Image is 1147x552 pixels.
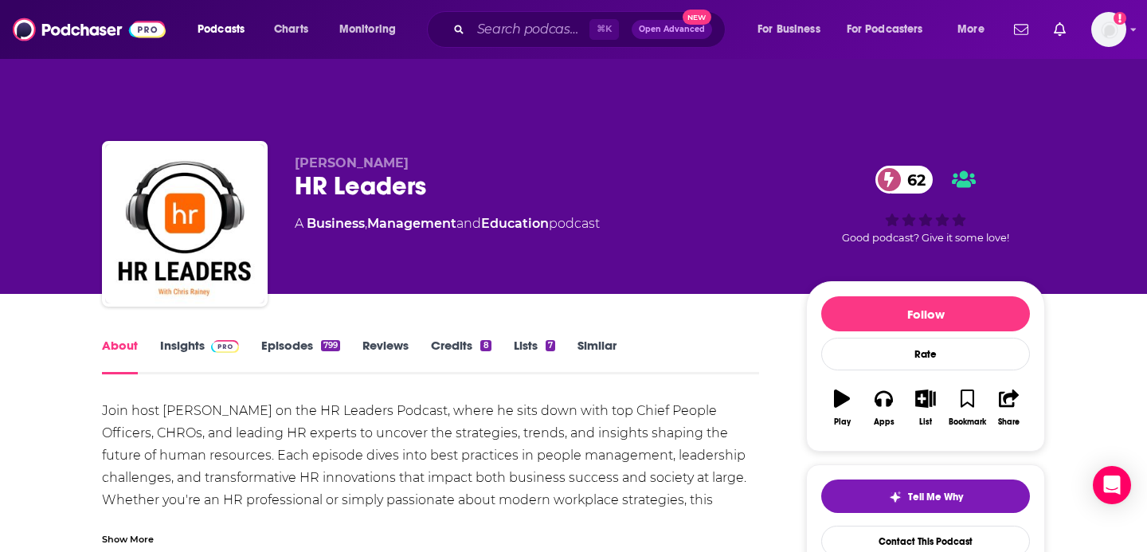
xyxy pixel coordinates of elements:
a: About [102,338,138,374]
span: and [456,216,481,231]
button: Open AdvancedNew [632,20,712,39]
div: Open Intercom Messenger [1093,466,1131,504]
span: Good podcast? Give it some love! [842,232,1009,244]
button: Bookmark [946,379,988,437]
span: Logged in as Marketing09 [1091,12,1126,47]
span: Open Advanced [639,25,705,33]
span: 62 [891,166,934,194]
div: 8 [480,340,491,351]
button: Apps [863,379,904,437]
span: Tell Me Why [908,491,963,503]
a: InsightsPodchaser Pro [160,338,239,374]
a: Episodes799 [261,338,340,374]
a: Credits8 [431,338,491,374]
a: Show notifications dropdown [1047,16,1072,43]
div: 799 [321,340,340,351]
img: User Profile [1091,12,1126,47]
div: Apps [874,417,895,427]
div: A podcast [295,214,600,233]
span: [PERSON_NAME] [295,155,409,170]
span: For Podcasters [847,18,923,41]
a: 62 [875,166,934,194]
img: HR Leaders [105,144,264,303]
button: open menu [946,17,1004,42]
a: Education [481,216,549,231]
img: tell me why sparkle [889,491,902,503]
div: Play [834,417,851,427]
a: Management [367,216,456,231]
button: open menu [746,17,840,42]
a: Lists7 [514,338,555,374]
img: Podchaser - Follow, Share and Rate Podcasts [13,14,166,45]
div: Rate [821,338,1030,370]
span: ⌘ K [589,19,619,40]
span: For Business [757,18,820,41]
button: open menu [836,17,946,42]
span: Monitoring [339,18,396,41]
button: open menu [186,17,265,42]
a: Charts [264,17,318,42]
span: More [957,18,985,41]
span: Podcasts [198,18,245,41]
div: Search podcasts, credits, & more... [442,11,741,48]
button: open menu [328,17,417,42]
svg: Add a profile image [1114,12,1126,25]
a: Similar [577,338,617,374]
button: Share [988,379,1030,437]
span: , [365,216,367,231]
button: Follow [821,296,1030,331]
a: Reviews [362,338,409,374]
button: tell me why sparkleTell Me Why [821,480,1030,513]
button: List [905,379,946,437]
img: Podchaser Pro [211,340,239,353]
button: Show profile menu [1091,12,1126,47]
button: Play [821,379,863,437]
input: Search podcasts, credits, & more... [471,17,589,42]
a: Business [307,216,365,231]
div: Bookmark [949,417,986,427]
span: New [683,10,711,25]
div: List [919,417,932,427]
div: 62Good podcast? Give it some love! [806,155,1045,254]
a: Show notifications dropdown [1008,16,1035,43]
div: Share [998,417,1020,427]
div: 7 [546,340,555,351]
span: Charts [274,18,308,41]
